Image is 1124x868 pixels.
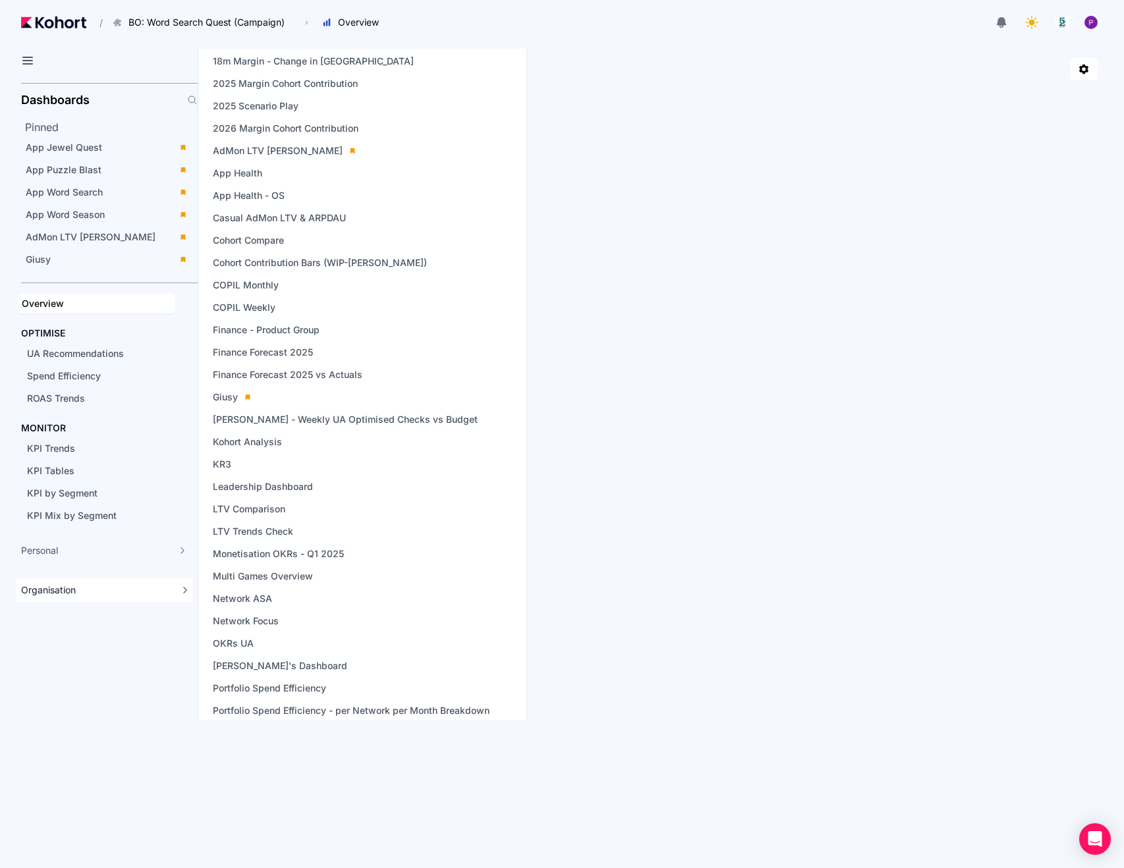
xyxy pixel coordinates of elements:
[209,298,279,317] a: COPIL Weekly
[27,370,101,381] span: Spend Efficiency
[213,279,279,292] span: COPIL Monthly
[17,294,175,313] a: Overview
[209,254,431,272] a: Cohort Contribution Bars (WIP-[PERSON_NAME])
[26,186,103,198] span: App Word Search
[209,500,289,518] a: LTV Comparison
[213,682,326,695] span: Portfolio Spend Efficiency
[209,410,482,429] a: [PERSON_NAME] - Weekly UA Optimised Checks vs Budget
[21,94,90,106] h2: Dashboards
[22,366,175,386] a: Spend Efficiency
[209,142,360,160] a: AdMon LTV [PERSON_NAME]
[22,389,175,408] a: ROAS Trends
[213,346,313,359] span: Finance Forecast 2025
[25,119,198,135] h2: Pinned
[209,455,235,474] a: KR3
[209,164,266,182] a: App Health
[21,327,65,340] h4: OPTIMISE
[209,276,283,294] a: COPIL Monthly
[213,570,313,583] span: Multi Games Overview
[27,510,117,521] span: KPI Mix by Segment
[213,189,285,202] span: App Health - OS
[302,17,311,28] span: ›
[213,55,414,68] span: 18m Margin - Change in [GEOGRAPHIC_DATA]
[213,480,313,493] span: Leadership Dashboard
[105,11,298,34] button: BO: Word Search Quest (Campaign)
[213,637,254,650] span: OKRs UA
[21,583,76,597] span: Organisation
[26,209,105,220] span: App Word Season
[213,659,347,672] span: [PERSON_NAME]'s Dashboard
[26,164,101,175] span: App Puzzle Blast
[213,704,490,717] span: Portfolio Spend Efficiency - per Network per Month Breakdown
[213,122,358,135] span: 2026 Margin Cohort Contribution
[213,502,285,516] span: LTV Comparison
[213,99,298,113] span: 2025 Scenario Play
[213,458,231,471] span: KR3
[213,435,282,448] span: Kohort Analysis
[209,97,302,115] a: 2025 Scenario Play
[209,701,493,720] a: Portfolio Spend Efficiency - per Network per Month Breakdown
[209,388,255,406] a: Giusy
[213,211,346,225] span: Casual AdMon LTV & ARPDAU
[26,254,51,265] span: Giusy
[213,525,293,538] span: LTV Trends Check
[209,477,317,496] a: Leadership Dashboard
[209,612,283,630] a: Network Focus
[26,231,155,242] span: AdMon LTV [PERSON_NAME]
[209,522,297,541] a: LTV Trends Check
[213,167,262,180] span: App Health
[213,144,343,157] span: AdMon LTV [PERSON_NAME]
[21,160,194,180] a: App Puzzle Blast
[22,461,175,481] a: KPI Tables
[213,77,358,90] span: 2025 Margin Cohort Contribution
[21,250,194,269] a: Giusy
[21,138,194,157] a: App Jewel Quest
[213,592,272,605] span: Network ASA
[209,119,362,138] a: 2026 Margin Cohort Contribution
[213,234,284,247] span: Cohort Compare
[21,182,194,202] a: App Word Search
[213,368,362,381] span: Finance Forecast 2025 vs Actuals
[209,634,258,653] a: OKRs UA
[315,11,393,34] button: Overview
[27,348,124,359] span: UA Recommendations
[213,614,279,628] span: Network Focus
[213,301,275,314] span: COPIL Weekly
[209,52,418,70] a: 18m Margin - Change in [GEOGRAPHIC_DATA]
[209,186,289,205] a: App Health - OS
[89,16,103,30] span: /
[21,227,194,247] a: AdMon LTV [PERSON_NAME]
[1079,823,1111,855] div: Open Intercom Messenger
[27,487,98,499] span: KPI by Segment
[209,545,348,563] a: Monetisation OKRs - Q1 2025
[209,74,362,93] a: 2025 Margin Cohort Contribution
[21,205,194,225] a: App Word Season
[21,421,66,435] h4: MONITOR
[209,321,323,339] a: Finance - Product Group
[209,433,286,451] a: Kohort Analysis
[22,344,175,364] a: UA Recommendations
[209,366,366,384] a: Finance Forecast 2025 vs Actuals
[27,393,85,404] span: ROAS Trends
[21,16,86,28] img: Kohort logo
[27,443,75,454] span: KPI Trends
[209,231,288,250] a: Cohort Compare
[209,567,317,585] a: Multi Games Overview
[213,547,344,560] span: Monetisation OKRs - Q1 2025
[338,16,379,29] span: Overview
[209,343,317,362] a: Finance Forecast 2025
[22,439,175,458] a: KPI Trends
[209,589,276,608] a: Network ASA
[213,323,320,337] span: Finance - Product Group
[1055,16,1069,29] img: logo_logo_images_1_20240607072359498299_20240828135028712857.jpeg
[22,298,64,309] span: Overview
[22,483,175,503] a: KPI by Segment
[27,465,74,476] span: KPI Tables
[128,16,285,29] span: BO: Word Search Quest (Campaign)
[22,506,175,526] a: KPI Mix by Segment
[213,391,238,404] span: Giusy
[209,679,330,697] a: Portfolio Spend Efficiency
[209,209,350,227] a: Casual AdMon LTV & ARPDAU
[213,256,427,269] span: Cohort Contribution Bars (WIP-[PERSON_NAME])
[26,142,102,153] span: App Jewel Quest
